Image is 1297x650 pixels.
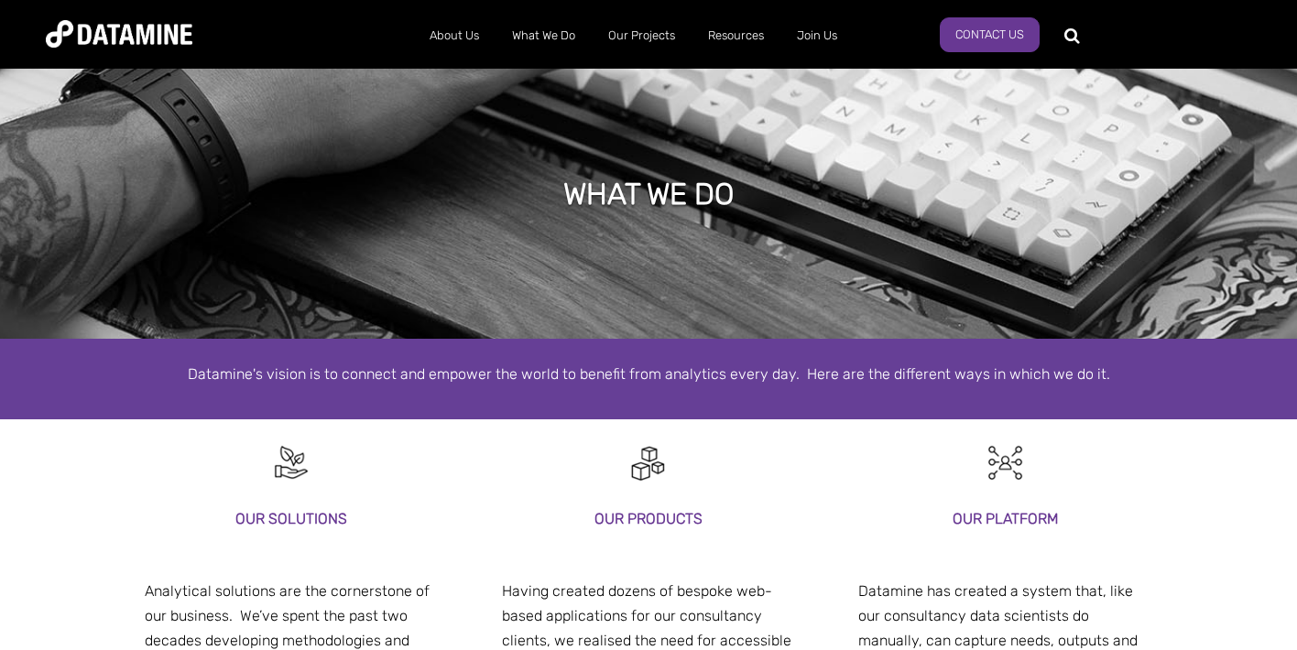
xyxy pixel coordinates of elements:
[46,20,192,48] img: Datamine
[940,17,1040,52] a: Contact Us
[780,12,854,60] a: Join Us
[627,442,669,483] img: Digital Activation-1
[496,12,592,60] a: What We Do
[692,12,780,60] a: Resources
[271,442,312,483] img: Recruitment Black-10-1
[502,548,585,566] span: our platform
[126,362,1171,386] p: Datamine's vision is to connect and empower the world to benefit from analytics every day. Here a...
[858,548,942,566] span: our platform
[145,548,228,566] span: our platform
[502,506,796,531] h3: our products
[563,174,734,214] h1: what we do
[413,12,496,60] a: About Us
[985,442,1026,483] img: Customer Analytics-1
[858,506,1152,531] h3: our platform
[592,12,692,60] a: Our Projects
[145,506,439,531] h3: Our solutions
